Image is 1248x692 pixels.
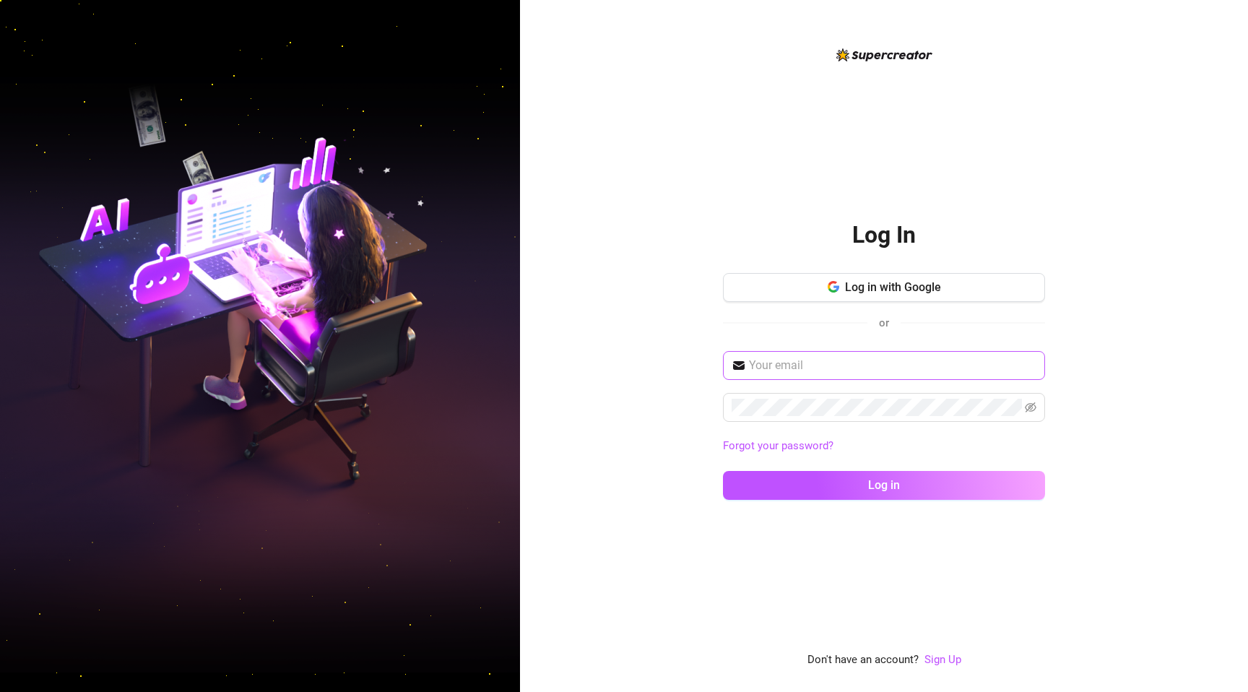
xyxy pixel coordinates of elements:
[807,652,919,669] span: Don't have an account?
[723,439,833,452] a: Forgot your password?
[924,652,961,669] a: Sign Up
[924,653,961,666] a: Sign Up
[845,280,941,294] span: Log in with Google
[1025,402,1036,413] span: eye-invisible
[723,273,1045,302] button: Log in with Google
[723,438,1045,455] a: Forgot your password?
[852,220,916,250] h2: Log In
[879,316,889,329] span: or
[723,471,1045,500] button: Log in
[836,48,932,61] img: logo-BBDzfeDw.svg
[868,478,900,492] span: Log in
[749,357,1036,374] input: Your email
